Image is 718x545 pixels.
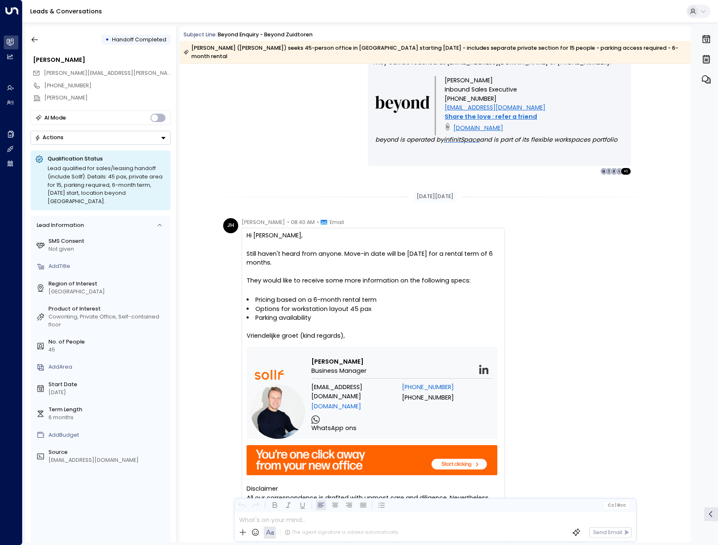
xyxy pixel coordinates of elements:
div: 1 [605,168,613,175]
a: infinitSpace [444,135,480,145]
div: AI Mode [44,114,66,122]
label: Product of Interest [48,305,168,313]
div: JH [223,218,238,233]
span: [PHONE_NUMBER] [402,393,454,402]
div: [EMAIL_ADDRESS][DOMAIN_NAME] [48,456,168,464]
span: Email [330,218,344,227]
a: Share the love : refer a friend [445,112,537,122]
div: Coworking, Private Office, Self-contained floor [48,313,168,329]
span: Cc Bcc [607,503,626,508]
div: Not given [48,245,168,253]
span: [PERSON_NAME] [445,76,493,85]
label: Source [48,448,168,456]
img: Sollf [247,445,497,475]
div: Lead qualified for sales/leasing handoff (include Sollf). Details: 45 pax, private area for 15, p... [48,164,166,206]
div: Lead Information [34,222,84,229]
p: Qualification Status [48,155,166,163]
li: Pricing based on a 6-month rental term [247,295,500,305]
div: 45 [48,346,168,354]
span: Handoff Completed [112,36,166,43]
i: infinitSpace [444,135,480,144]
div: E [610,168,618,175]
span: Subject Line: [183,31,217,38]
div: [DATE][DATE] [414,191,456,202]
label: SMS Consent [48,237,168,245]
div: + 1 [621,168,631,175]
a: [PHONE_NUMBER] [402,383,454,392]
li: Options for workstation layout 45 pax [247,305,500,314]
div: beyond enquiry - beyond Zuidtoren [218,31,313,39]
span: Business Manager [311,367,367,376]
div: [PERSON_NAME] [44,94,171,102]
button: Redo [251,500,261,511]
a: [PHONE_NUMBER] [402,392,454,402]
button: Cc|Bcc [604,502,629,509]
li: Parking availability [247,313,500,323]
a: [EMAIL_ADDRESS][DOMAIN_NAME] [445,103,545,112]
img: AIorK4yFsuPOVP9lSU7AnM6yBJv9N8YNGy4Z-ubL7eIqpI46XHnaL8ntiPLUa4Tu7piunG6dLmFX4-OhNDqM [375,96,430,113]
div: I [616,168,623,175]
div: AddArea [48,363,168,371]
img: whatsapp [311,415,320,424]
label: Term Length [48,406,168,414]
img: AIorK4y5peN4ZOpeY6yF40ox07jaQhL-4sxCyVdVYJg6zox8lXG1QLflV0gx3h3baSIcPRJx18u2B_PnUx-z [445,121,451,132]
span: [PHONE_NUMBER] [445,94,496,104]
a: Leads & Conversations [30,7,102,15]
a: WhatsApp ons [311,415,356,433]
div: [PERSON_NAME] ([PERSON_NAME]) seeks 45-person office in [GEOGRAPHIC_DATA] starting [DATE] - inclu... [183,44,686,61]
span: | [615,503,616,508]
label: No. of People [48,338,168,346]
span: • [287,218,289,227]
div: [DATE] [48,389,168,397]
img: Jordan Heuver [251,385,305,439]
div: [PERSON_NAME] [33,56,171,65]
img: LinkedIn [479,365,489,375]
div: 6 months [48,414,168,422]
button: Undo [237,500,247,511]
div: AddTitle [48,262,168,270]
span: Vriendelijke groet (kind regards), [247,331,345,341]
div: Actions [35,134,64,141]
span: 08:40 AM [291,218,315,227]
div: Hi [PERSON_NAME], [247,231,500,240]
span: m.rodriguez@sisk.ie [44,69,171,77]
div: [PHONE_NUMBER] [44,82,171,90]
div: • [105,33,109,46]
b: [PERSON_NAME] [311,357,364,366]
a: [EMAIL_ADDRESS][DOMAIN_NAME] [311,383,394,401]
span: WhatsApp ons [311,424,356,433]
a: [DOMAIN_NAME] [311,401,361,411]
td: Disclaimer All our correspondence is drafted with upmost care and diligence. Nevertheless, [PERSO... [247,478,497,536]
img: Sollf [255,370,284,380]
div: W [600,168,608,175]
i: beyond is operated by [375,135,444,144]
i: and is part of its flexible workspaces portfolio [480,135,617,144]
div: [GEOGRAPHIC_DATA] [48,288,168,296]
div: Still haven't heard from anyone. Move-in date will be [DATE] for a rental term of 6 months. [247,250,500,267]
a: [DOMAIN_NAME] [453,124,503,133]
button: Actions [31,131,171,145]
div: AddBudget [48,431,168,439]
div: They would like to receive some more information on the following specs: [247,276,500,285]
div: The agent signature is added automatically [285,529,398,536]
span: Inbound Sales Executive [445,85,517,94]
span: [PERSON_NAME] [242,218,285,227]
span: • [317,218,319,227]
span: [PERSON_NAME][EMAIL_ADDRESS][PERSON_NAME][DOMAIN_NAME] [44,69,221,76]
label: Start Date [48,381,168,389]
div: Button group with a nested menu [31,131,171,145]
label: Region of Interest [48,280,168,288]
